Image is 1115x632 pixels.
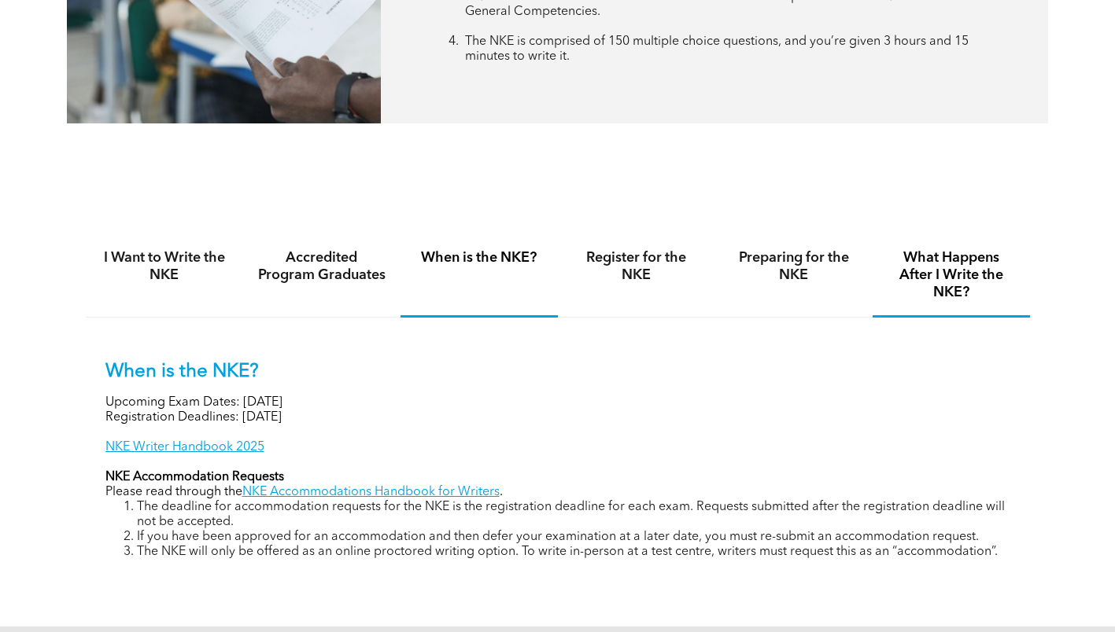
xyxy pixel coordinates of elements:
[105,441,264,454] a: NKE Writer Handbook 2025
[257,249,386,284] h4: Accredited Program Graduates
[729,249,858,284] h4: Preparing for the NKE
[465,35,969,63] span: The NKE is comprised of 150 multiple choice questions, and you’re given 3 hours and 15 minutes to...
[242,486,500,498] a: NKE Accommodations Handbook for Writers
[887,249,1016,301] h4: What Happens After I Write the NKE?
[105,485,1010,500] p: Please read through the .
[415,249,544,266] h4: When is the NKE?
[105,410,1010,425] p: Registration Deadlines: [DATE]
[572,249,701,284] h4: Register for the NKE
[137,500,1010,530] li: The deadline for accommodation requests for the NKE is the registration deadline for each exam. R...
[100,249,229,284] h4: I Want to Write the NKE
[105,395,1010,410] p: Upcoming Exam Dates: [DATE]
[105,361,1010,384] p: When is the NKE?
[137,545,1010,560] li: The NKE will only be offered as an online proctored writing option. To write in-person at a test ...
[137,530,1010,545] li: If you have been approved for an accommodation and then defer your examination at a later date, y...
[105,471,284,483] strong: NKE Accommodation Requests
